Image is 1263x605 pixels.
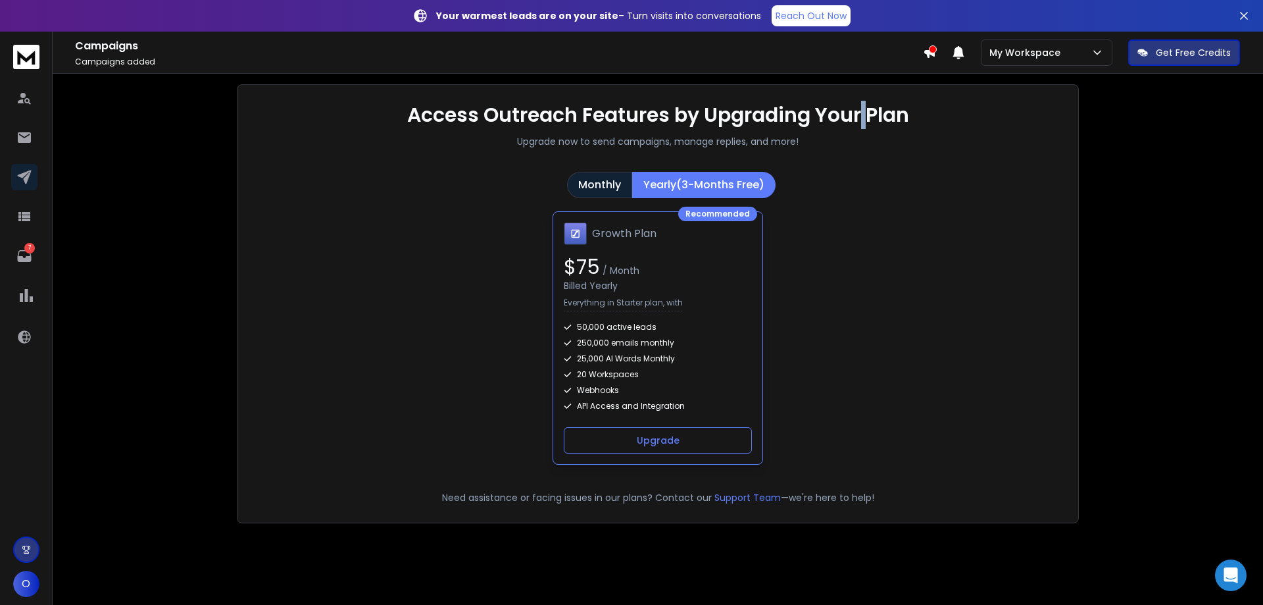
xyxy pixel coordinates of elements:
div: 250,000 emails monthly [564,338,752,348]
div: 50,000 active leads [564,322,752,332]
p: My Workspace [989,46,1066,59]
p: – Turn visits into conversations [436,9,761,22]
div: Webhooks [564,385,752,396]
p: Reach Out Now [776,9,847,22]
button: Yearly(3-Months Free) [632,172,776,198]
h1: Campaigns [75,38,923,54]
p: Get Free Credits [1156,46,1231,59]
h1: Growth Plan [592,226,656,242]
p: Need assistance or facing issues in our plans? Contact our —we're here to help! [256,491,1060,504]
p: 7 [24,243,35,253]
img: logo [13,45,39,69]
p: Upgrade now to send campaigns, manage replies, and more! [517,135,799,148]
p: Campaigns added [75,57,923,67]
div: Recommended [678,207,757,221]
button: Support Team [714,491,781,504]
button: O [13,571,39,597]
span: $ 75 [564,253,600,281]
div: Open Intercom Messenger [1215,560,1247,591]
div: 25,000 AI Words Monthly [564,354,752,364]
h1: Access Outreach Features by Upgrading Your Plan [407,103,909,127]
img: Growth Plan icon [564,223,587,245]
a: 7 [11,243,37,269]
p: Everything in Starter plan, with [564,298,683,311]
button: Upgrade [564,427,752,454]
div: 20 Workspaces [564,369,752,380]
div: API Access and Integration [564,401,752,411]
strong: Your warmest leads are on your site [436,9,618,22]
span: / Month [600,264,639,277]
a: Reach Out Now [772,5,851,26]
button: Monthly [567,172,632,198]
div: Billed Yearly [564,279,752,292]
button: Get Free Credits [1128,39,1240,66]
